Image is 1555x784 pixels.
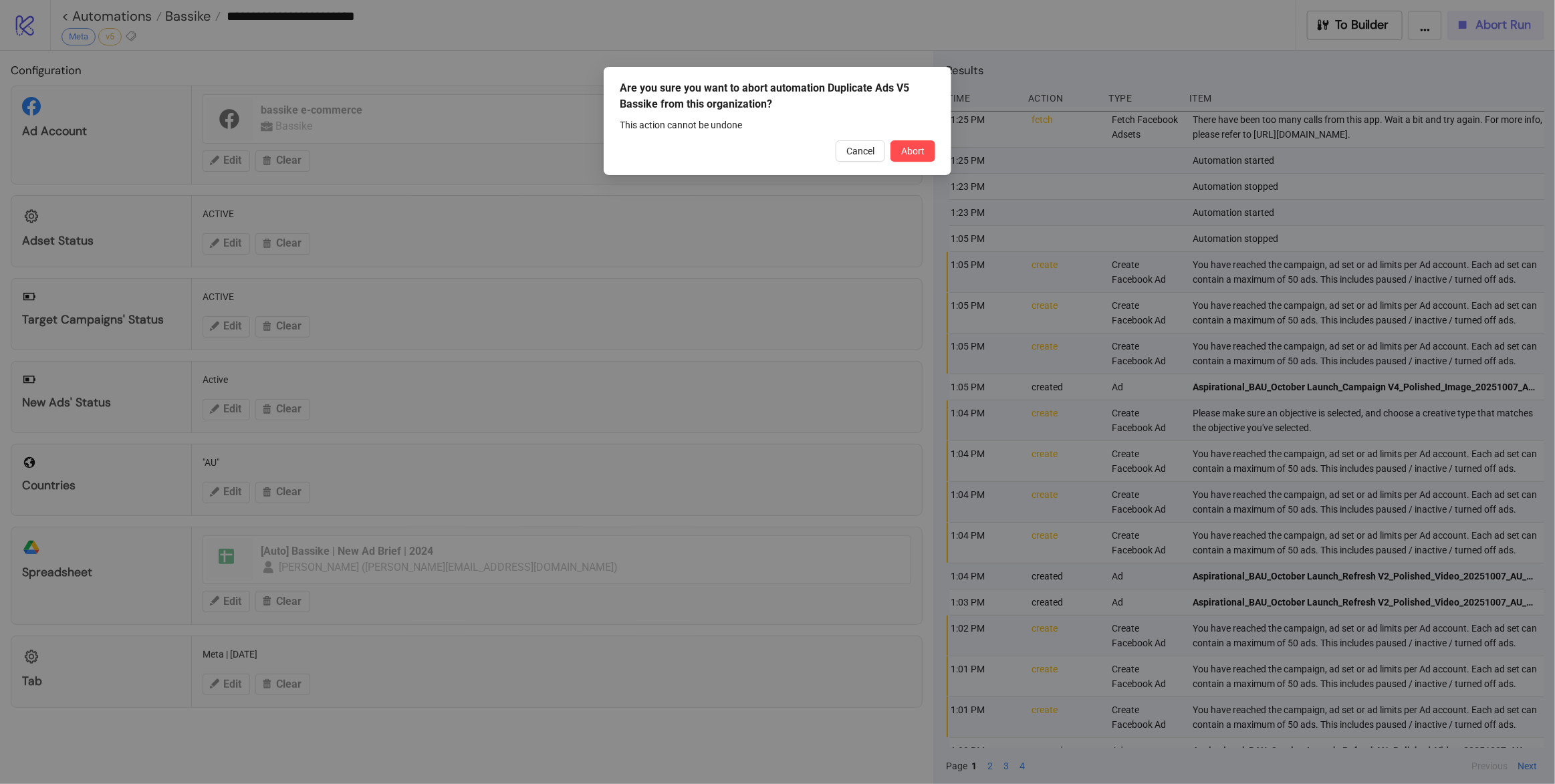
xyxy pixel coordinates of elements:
span: Cancel [846,146,874,156]
button: Abort [890,140,935,162]
span: Abort [901,146,925,156]
button: Cancel [836,140,885,162]
div: This action cannot be undone [620,118,935,132]
div: Are you sure you want to abort automation Duplicate Ads V5 Bassike from this organization? [620,80,935,112]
